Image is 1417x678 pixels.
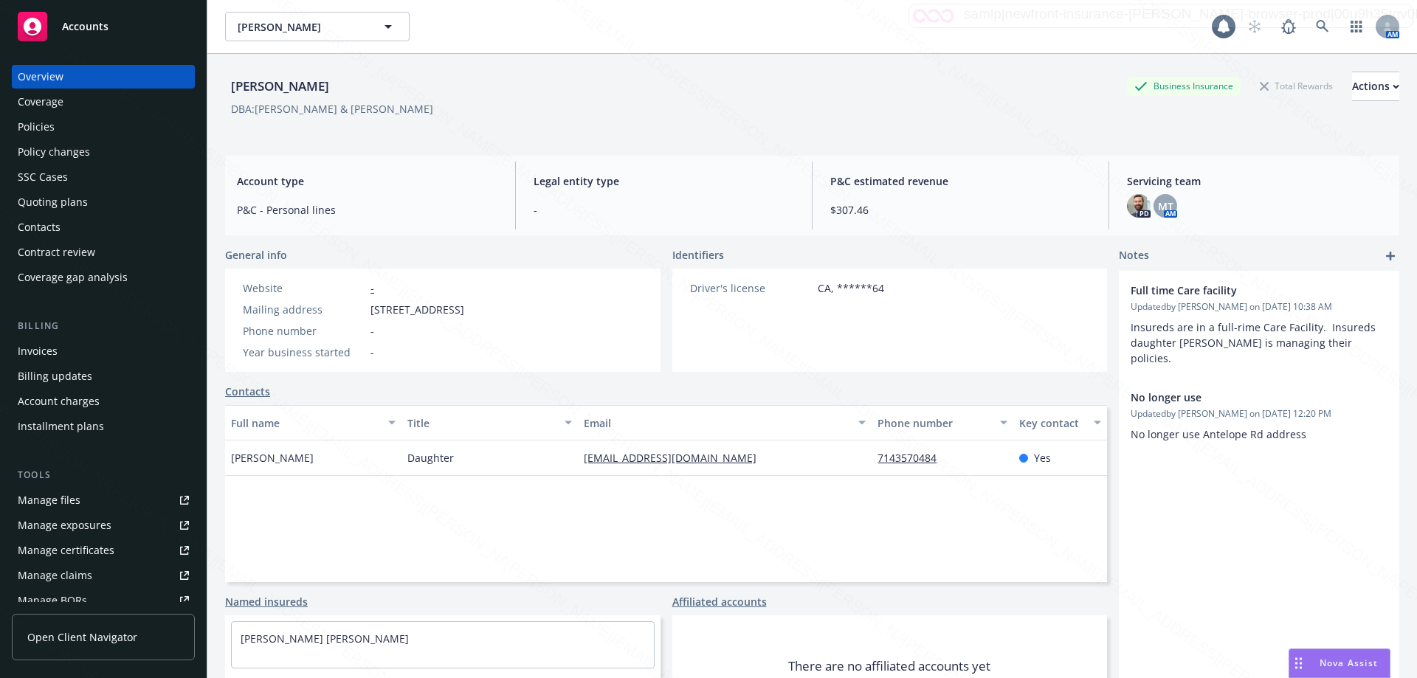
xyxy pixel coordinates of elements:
button: Full name [225,405,401,440]
div: Policies [18,115,55,139]
a: Manage exposures [12,513,195,537]
div: Full name [231,415,379,431]
a: Named insureds [225,594,308,609]
div: Email [584,415,849,431]
a: Policies [12,115,195,139]
div: Key contact [1019,415,1085,431]
a: Contacts [12,215,195,239]
div: Full time Care facilityUpdatedby [PERSON_NAME] on [DATE] 10:38 AMInsureds are in a full-rime Care... [1119,271,1399,378]
a: 7143570484 [878,451,948,465]
div: Billing updates [18,364,92,388]
a: Policy changes [12,140,195,164]
span: [PERSON_NAME] [231,450,314,466]
a: Report a Bug [1274,12,1303,41]
div: Manage BORs [18,589,87,612]
span: Updated by [PERSON_NAME] on [DATE] 10:38 AM [1131,300,1387,314]
a: Overview [12,65,195,89]
div: Manage certificates [18,539,114,562]
a: Invoices [12,339,195,363]
a: Manage claims [12,564,195,587]
span: No longer use [1131,390,1349,405]
div: Driver's license [690,280,812,296]
span: Identifiers [672,247,724,263]
span: Insureds are in a full-rime Care Facility. Insureds daughter [PERSON_NAME] is managing their poli... [1131,320,1379,365]
button: [PERSON_NAME] [225,12,410,41]
div: Actions [1352,72,1399,100]
a: Manage BORs [12,589,195,612]
span: Nova Assist [1320,657,1378,669]
div: Overview [18,65,63,89]
div: Manage files [18,488,80,512]
a: Search [1308,12,1337,41]
a: [EMAIL_ADDRESS][DOMAIN_NAME] [584,451,768,465]
div: No longer useUpdatedby [PERSON_NAME] on [DATE] 12:20 PMNo longer use Antelope Rd address [1119,378,1399,454]
span: MT [1158,198,1173,214]
span: Accounts [62,21,108,32]
div: Installment plans [18,415,104,438]
span: - [370,345,374,360]
div: Coverage gap analysis [18,266,128,289]
a: - [370,281,374,295]
button: Title [401,405,578,440]
span: - [370,323,374,339]
button: Actions [1352,72,1399,101]
div: Mailing address [243,302,365,317]
div: Phone number [878,415,990,431]
div: Invoices [18,339,58,363]
div: Coverage [18,90,63,114]
div: Drag to move [1289,649,1308,677]
span: Open Client Navigator [27,629,137,645]
a: Affiliated accounts [672,594,767,609]
a: SSC Cases [12,165,195,189]
button: Nova Assist [1289,648,1390,678]
span: - [534,202,794,218]
div: DBA: [PERSON_NAME] & [PERSON_NAME] [231,101,433,117]
div: Business Insurance [1127,77,1241,95]
span: P&C estimated revenue [830,173,1091,189]
div: Tools [12,468,195,482]
button: Email [578,405,872,440]
span: [STREET_ADDRESS] [370,302,464,317]
div: Total Rewards [1252,77,1340,95]
a: Installment plans [12,415,195,438]
div: Billing [12,319,195,333]
a: add [1382,247,1399,265]
span: Daughter [407,450,454,466]
a: Quoting plans [12,190,195,214]
span: Notes [1119,247,1149,265]
div: Policy changes [18,140,90,164]
div: [PERSON_NAME] [225,77,335,96]
a: Coverage gap analysis [12,266,195,289]
div: Year business started [243,345,365,360]
a: Switch app [1342,12,1371,41]
div: Manage claims [18,564,92,587]
a: Contract review [12,241,195,264]
span: No longer use Antelope Rd address [1131,427,1306,441]
div: Manage exposures [18,513,111,537]
div: Title [407,415,556,431]
a: Coverage [12,90,195,114]
span: Yes [1034,450,1051,466]
span: $307.46 [830,202,1091,218]
span: [PERSON_NAME] [238,19,365,35]
span: P&C - Personal lines [237,202,497,218]
span: Account type [237,173,497,189]
div: Website [243,280,365,296]
div: SSC Cases [18,165,68,189]
a: Manage files [12,488,195,512]
div: Quoting plans [18,190,88,214]
a: Billing updates [12,364,195,388]
button: Phone number [872,405,1013,440]
div: Contacts [18,215,61,239]
div: Contract review [18,241,95,264]
span: General info [225,247,287,263]
span: Full time Care facility [1131,283,1349,298]
a: Start snowing [1240,12,1269,41]
img: photo [1127,194,1151,218]
span: Servicing team [1127,173,1387,189]
span: There are no affiliated accounts yet [788,657,990,675]
a: Contacts [225,384,270,399]
a: Manage certificates [12,539,195,562]
span: Updated by [PERSON_NAME] on [DATE] 12:20 PM [1131,407,1387,421]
